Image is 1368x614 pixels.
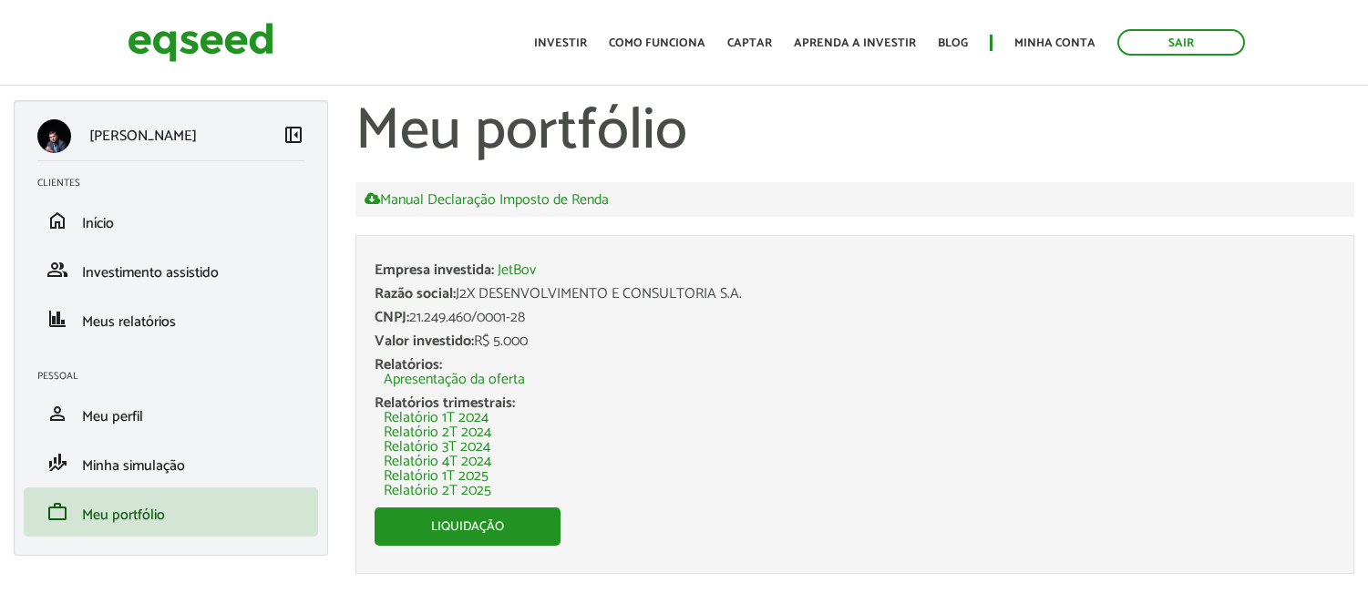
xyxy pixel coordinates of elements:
[384,484,491,498] a: Relatório 2T 2025
[609,37,705,49] a: Como funciona
[375,391,515,415] span: Relatórios trimestrais:
[89,128,197,145] p: [PERSON_NAME]
[37,452,304,474] a: finance_modeMinha simulação
[24,294,318,343] li: Meus relatórios
[46,452,68,474] span: finance_mode
[375,507,561,546] a: Liquidação
[1014,37,1095,49] a: Minha conta
[375,258,494,282] span: Empresa investida:
[938,37,968,49] a: Blog
[375,311,1335,325] div: 21.249.460/0001-28
[24,438,318,487] li: Minha simulação
[355,100,1354,164] h1: Meu portfólio
[82,211,114,236] span: Início
[24,487,318,537] li: Meu portfólio
[37,210,304,231] a: homeInício
[365,191,609,208] a: Manual Declaração Imposto de Renda
[1117,29,1245,56] a: Sair
[46,403,68,425] span: person
[375,281,456,306] span: Razão social:
[24,196,318,245] li: Início
[375,305,409,330] span: CNPJ:
[384,455,491,469] a: Relatório 4T 2024
[283,124,304,149] a: Colapsar menu
[384,411,489,425] a: Relatório 1T 2024
[37,501,304,523] a: workMeu portfólio
[375,329,474,353] span: Valor investido:
[24,389,318,438] li: Meu perfil
[82,310,176,334] span: Meus relatórios
[82,503,165,527] span: Meu portfólio
[37,259,304,281] a: groupInvestimento assistido
[82,454,185,478] span: Minha simulação
[128,18,273,67] img: EqSeed
[375,287,1335,302] div: J2X DESENVOLVIMENTO E CONSULTORIA S.A.
[384,425,491,440] a: Relatório 2T 2024
[37,371,318,382] h2: Pessoal
[384,373,525,387] a: Apresentação da oferta
[375,334,1335,349] div: R$ 5.000
[375,353,442,377] span: Relatórios:
[384,469,489,484] a: Relatório 1T 2025
[46,501,68,523] span: work
[794,37,916,49] a: Aprenda a investir
[82,261,219,285] span: Investimento assistido
[82,404,143,429] span: Meu perfil
[283,124,304,146] span: left_panel_close
[37,308,304,330] a: financeMeus relatórios
[498,263,536,278] a: JetBov
[727,37,772,49] a: Captar
[24,245,318,294] li: Investimento assistido
[46,259,68,281] span: group
[384,440,490,455] a: Relatório 3T 2024
[37,178,318,189] h2: Clientes
[37,403,304,425] a: personMeu perfil
[46,210,68,231] span: home
[46,308,68,330] span: finance
[534,37,587,49] a: Investir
